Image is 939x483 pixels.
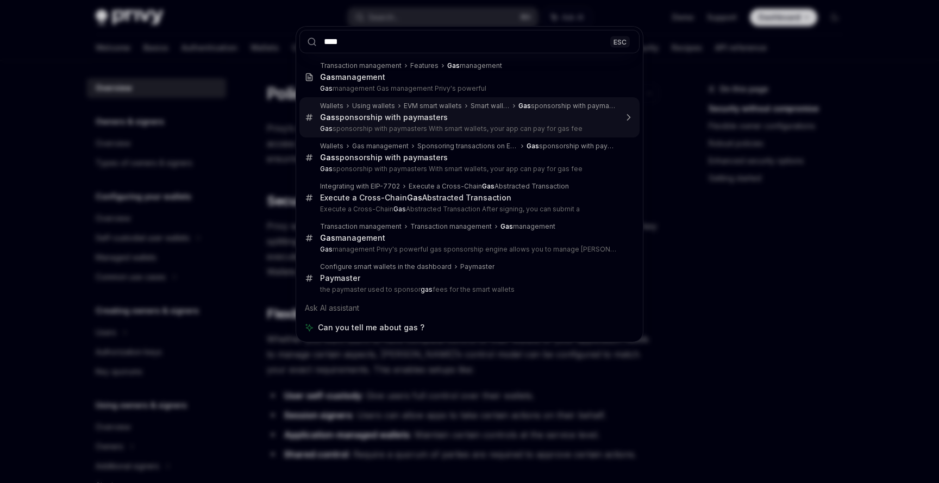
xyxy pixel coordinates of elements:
div: management [320,72,385,82]
div: sponsorship with paymasters [518,102,617,110]
div: Paymaster [460,262,494,271]
b: Gas [320,84,333,92]
b: Gas [447,61,460,70]
div: ESC [610,36,630,47]
div: Transaction management [320,222,402,231]
div: Features [410,61,439,70]
p: the paymaster used to sponsor fees for the smart wallets [320,285,617,294]
b: Gas [320,124,333,133]
div: Smart wallets [471,102,510,110]
b: Gas [320,153,335,162]
div: Transaction management [410,222,492,231]
div: sponsorship with paymasters [320,153,448,162]
div: Wallets [320,102,343,110]
b: Gas [320,72,335,81]
b: Gas [407,193,422,202]
b: Gas [393,205,406,213]
div: Configure smart wallets in the dashboard [320,262,452,271]
div: EVM smart wallets [404,102,462,110]
b: Gas [527,142,539,150]
p: sponsorship with paymasters With smart wallets, your app can pay for gas fee [320,124,617,133]
b: gas [421,285,433,293]
b: Gas [320,165,333,173]
div: Using wallets [352,102,395,110]
b: Gas [320,233,335,242]
b: Gas [518,102,531,110]
p: Execute a Cross-Chain Abstracted Transaction After signing, you can submit a [320,205,617,214]
p: management Gas management Privy's powerful [320,84,617,93]
div: management [320,233,385,243]
div: Integrating with EIP-7702 [320,182,400,191]
div: Paymaster [320,273,360,283]
span: Can you tell me about gas ? [318,322,424,333]
div: Ask AI assistant [299,298,640,318]
p: sponsorship with paymasters With smart wallets, your app can pay for gas fee [320,165,617,173]
b: Gas [320,245,333,253]
p: management Privy's powerful gas sponsorship engine allows you to manage [PERSON_NAME] [320,245,617,254]
div: Gas management [352,142,409,150]
b: Gas [482,182,494,190]
div: Transaction management [320,61,402,70]
div: Wallets [320,142,343,150]
div: Execute a Cross-Chain Abstracted Transaction [320,193,511,203]
div: Execute a Cross-Chain Abstracted Transaction [409,182,569,191]
div: sponsorship with paymasters [527,142,617,150]
div: sponsorship with paymasters [320,112,448,122]
div: management [500,222,555,231]
b: Gas [500,222,513,230]
b: Gas [320,112,335,122]
div: Sponsoring transactions on Ethereum [417,142,518,150]
div: management [447,61,502,70]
